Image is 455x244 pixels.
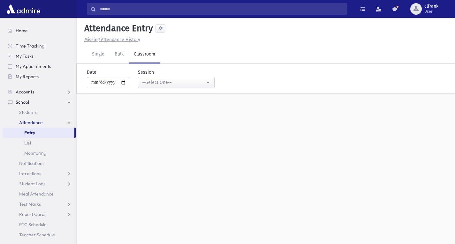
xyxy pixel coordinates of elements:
span: Students [19,109,37,115]
span: clfrank [424,4,438,9]
h5: Attendance Entry [82,23,153,34]
span: My Tasks [16,53,34,59]
span: My Reports [16,74,39,79]
a: Infractions [3,168,76,179]
span: Attendance [19,120,43,125]
a: Accounts [3,87,76,97]
span: Notifications [19,160,44,166]
span: Time Tracking [16,43,44,49]
div: --Select One-- [142,79,205,86]
a: Entry [3,128,74,138]
span: Monitoring [24,150,46,156]
label: Date [87,69,96,76]
a: PTC Schedule [3,219,76,230]
a: Bulk [110,46,129,63]
input: Search [96,3,347,15]
a: Teacher Schedule [3,230,76,240]
a: Missing Attendance History [82,37,140,42]
img: AdmirePro [5,3,42,15]
a: Attendance [3,117,76,128]
a: School [3,97,76,107]
span: Accounts [16,89,34,95]
a: Time Tracking [3,41,76,51]
button: --Select One-- [138,77,215,88]
span: Report Cards [19,211,46,217]
a: Report Cards [3,209,76,219]
a: Classroom [129,46,160,63]
a: Meal Attendance [3,189,76,199]
a: List [3,138,76,148]
a: Students [3,107,76,117]
a: Monitoring [3,148,76,158]
span: Infractions [19,171,41,176]
u: Missing Attendance History [84,37,140,42]
a: Student Logs [3,179,76,189]
a: Home [3,26,76,36]
a: Single [87,46,110,63]
span: Entry [24,130,35,136]
label: Session [138,69,154,76]
span: Student Logs [19,181,45,187]
span: User [424,9,438,14]
span: Teacher Schedule [19,232,55,238]
span: List [24,140,31,146]
span: Home [16,28,28,33]
span: Test Marks [19,201,41,207]
a: My Tasks [3,51,76,61]
a: Test Marks [3,199,76,209]
a: My Reports [3,71,76,82]
span: My Appointments [16,63,51,69]
span: Meal Attendance [19,191,54,197]
a: Notifications [3,158,76,168]
span: School [16,99,29,105]
a: My Appointments [3,61,76,71]
span: PTC Schedule [19,222,47,227]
